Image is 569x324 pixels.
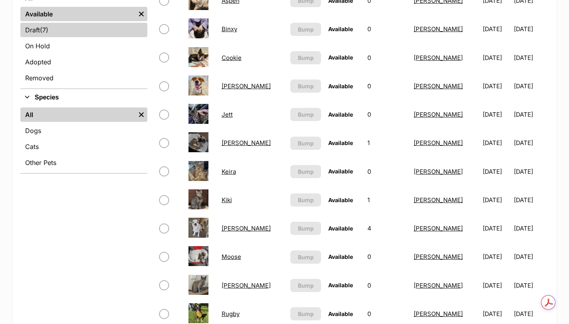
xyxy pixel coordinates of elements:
a: Rugby [222,310,240,318]
button: Bump [290,279,321,292]
button: Bump [290,80,321,93]
span: Available [328,83,353,89]
span: Bump [298,224,314,233]
td: [DATE] [514,243,548,270]
a: Dogs [20,123,147,138]
td: 0 [364,158,410,185]
td: [DATE] [480,15,513,43]
span: Bump [298,82,314,90]
button: Bump [290,108,321,121]
a: [PERSON_NAME] [222,225,271,232]
button: Bump [290,193,321,207]
td: [DATE] [514,215,548,242]
td: [DATE] [480,44,513,72]
a: [PERSON_NAME] [222,139,271,147]
span: Bump [298,253,314,261]
span: Bump [298,167,314,176]
td: [DATE] [514,272,548,299]
a: Binxy [222,25,237,33]
td: [DATE] [514,186,548,214]
td: [DATE] [480,72,513,100]
a: Available [20,7,135,21]
a: On Hold [20,39,147,53]
td: [DATE] [480,215,513,242]
a: [PERSON_NAME] [414,196,463,204]
span: Available [328,111,353,118]
td: 1 [364,186,410,214]
td: [DATE] [480,158,513,185]
a: [PERSON_NAME] [414,310,463,318]
span: Bump [298,310,314,318]
a: [PERSON_NAME] [414,168,463,175]
td: 0 [364,243,410,270]
td: [DATE] [480,186,513,214]
span: Bump [298,139,314,147]
a: [PERSON_NAME] [414,25,463,33]
a: [PERSON_NAME] [414,139,463,147]
span: Available [328,54,353,61]
span: Bump [298,281,314,290]
span: Available [328,197,353,203]
td: 0 [364,44,410,72]
td: [DATE] [480,243,513,270]
a: Other Pets [20,155,147,170]
td: [DATE] [514,129,548,157]
a: [PERSON_NAME] [414,82,463,90]
a: [PERSON_NAME] [414,253,463,260]
span: Bump [298,54,314,62]
a: Adopted [20,55,147,69]
button: Bump [290,51,321,64]
a: Remove filter [135,7,147,21]
a: Kiki [222,196,232,204]
a: All [20,107,135,122]
a: [PERSON_NAME] [222,282,271,289]
td: [DATE] [480,272,513,299]
a: Remove filter [135,107,147,122]
a: [PERSON_NAME] [414,282,463,289]
td: [DATE] [480,101,513,128]
a: Cats [20,139,147,154]
span: Available [328,26,353,32]
button: Species [20,92,147,103]
span: Available [328,310,353,317]
a: Moose [222,253,241,260]
span: Available [328,282,353,288]
a: Cookie [222,54,242,62]
td: 0 [364,272,410,299]
a: Jett [222,111,233,118]
a: [PERSON_NAME] [222,82,271,90]
span: Available [328,168,353,175]
button: Bump [290,307,321,320]
a: Draft [20,23,147,37]
a: [PERSON_NAME] [414,111,463,118]
span: Available [328,225,353,232]
a: Removed [20,71,147,85]
span: Available [328,139,353,146]
a: [PERSON_NAME] [414,54,463,62]
span: (7) [40,25,48,35]
span: Bump [298,196,314,204]
div: Species [20,106,147,173]
a: Keira [222,168,236,175]
td: [DATE] [480,129,513,157]
td: 0 [364,15,410,43]
button: Bump [290,250,321,264]
button: Bump [290,137,321,150]
button: Bump [290,165,321,178]
span: Bump [298,25,314,34]
td: [DATE] [514,44,548,72]
span: Available [328,253,353,260]
td: 0 [364,101,410,128]
td: [DATE] [514,158,548,185]
td: [DATE] [514,101,548,128]
td: 0 [364,72,410,100]
td: 1 [364,129,410,157]
td: 4 [364,215,410,242]
td: [DATE] [514,15,548,43]
button: Bump [290,222,321,235]
button: Bump [290,23,321,36]
span: Bump [298,110,314,119]
a: [PERSON_NAME] [414,225,463,232]
td: [DATE] [514,72,548,100]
